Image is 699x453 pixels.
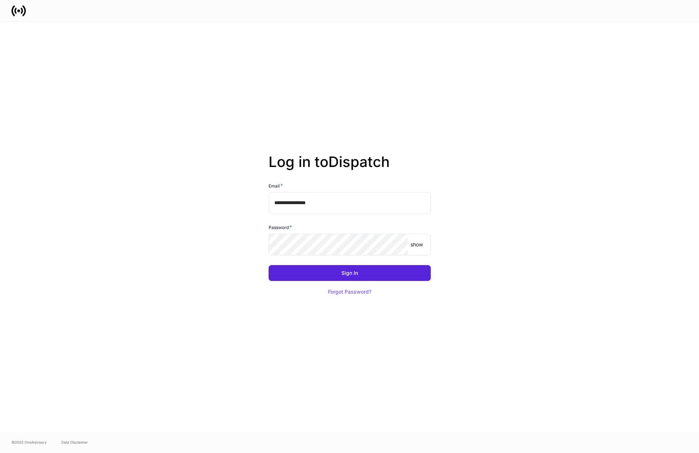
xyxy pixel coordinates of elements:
a: Data Disclaimer [61,439,88,445]
div: Forgot Password? [328,289,371,294]
span: © 2025 OneAdvisory [12,439,47,445]
h2: Log in to Dispatch [269,153,431,182]
h6: Email [269,182,283,189]
h6: Password [269,224,292,231]
p: show [411,241,423,248]
button: Forgot Password? [319,284,380,300]
div: Sign In [341,271,358,276]
button: Sign In [269,265,431,281]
